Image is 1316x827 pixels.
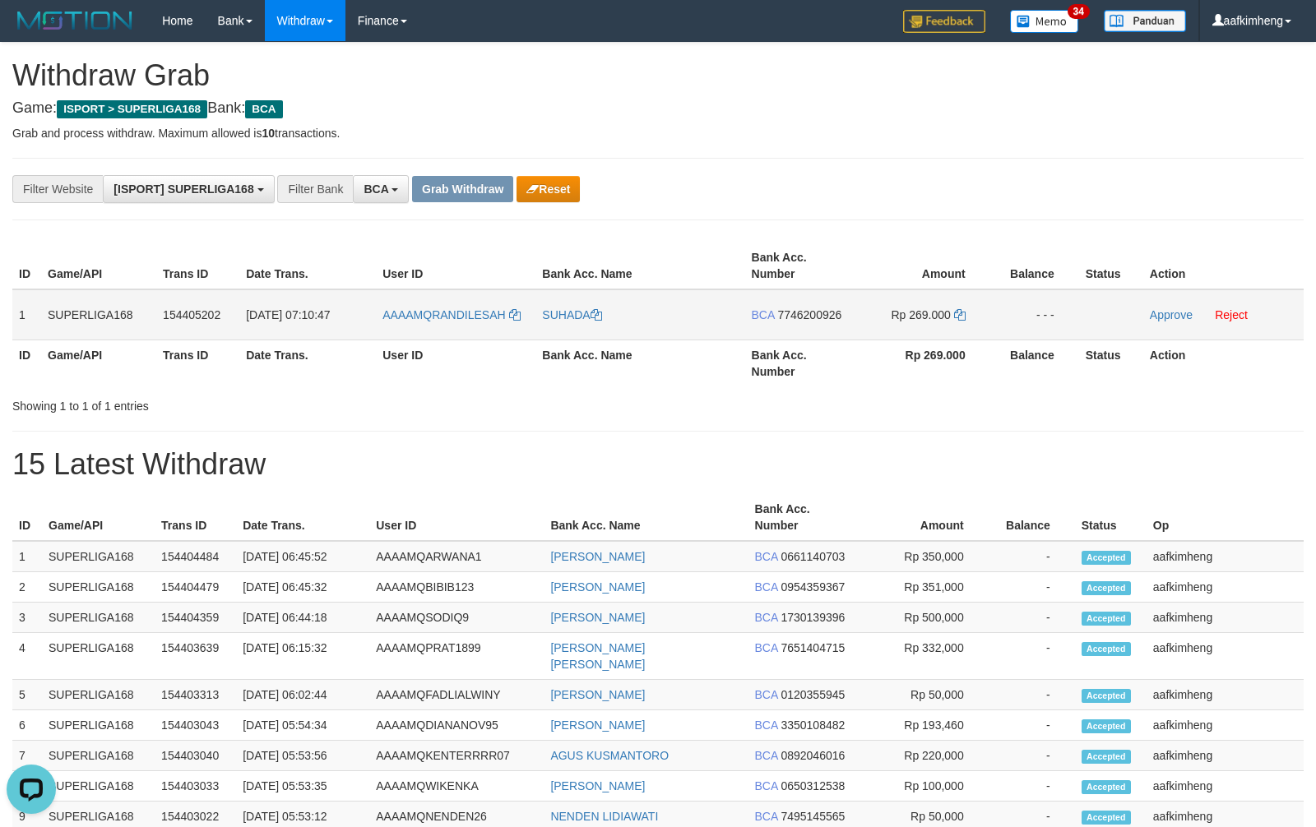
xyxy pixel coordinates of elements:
td: aafkimheng [1147,771,1304,802]
td: [DATE] 06:45:52 [236,541,369,572]
th: Bank Acc. Number [745,340,857,386]
td: aafkimheng [1147,680,1304,710]
td: aafkimheng [1147,603,1304,633]
span: Accepted [1082,612,1131,626]
td: [DATE] 06:44:18 [236,603,369,633]
th: User ID [376,340,535,386]
td: [DATE] 05:53:35 [236,771,369,802]
td: SUPERLIGA168 [41,289,156,340]
th: Bank Acc. Name [535,243,744,289]
a: [PERSON_NAME] [550,688,645,701]
th: Status [1079,243,1143,289]
th: Trans ID [156,340,239,386]
td: 4 [12,633,42,680]
a: AGUS KUSMANTORO [550,749,669,762]
th: Action [1143,340,1304,386]
td: SUPERLIGA168 [42,771,155,802]
td: 5 [12,680,42,710]
a: [PERSON_NAME] [550,779,645,792]
th: Bank Acc. Name [544,494,748,541]
th: Bank Acc. Name [535,340,744,386]
td: SUPERLIGA168 [42,603,155,633]
td: aafkimheng [1147,710,1304,741]
th: Rp 269.000 [857,340,990,386]
p: Grab and process withdraw. Maximum allowed is transactions. [12,125,1304,141]
span: Accepted [1082,551,1131,565]
td: 6 [12,710,42,741]
strong: 10 [262,127,275,140]
span: Accepted [1082,750,1131,764]
span: Copy 1730139396 to clipboard [781,611,845,624]
th: Game/API [42,494,155,541]
td: [DATE] 06:15:32 [236,633,369,680]
td: 154403313 [155,680,236,710]
td: Rp 332,000 [858,633,989,680]
td: aafkimheng [1147,741,1304,771]
td: 7 [12,741,42,771]
td: SUPERLIGA168 [42,541,155,572]
span: [DATE] 07:10:47 [246,308,330,321]
img: panduan.png [1104,10,1186,32]
button: [ISPORT] SUPERLIGA168 [103,175,274,203]
th: Date Trans. [236,494,369,541]
h4: Game: Bank: [12,100,1304,117]
a: Reject [1215,308,1248,321]
td: [DATE] 06:45:32 [236,572,369,603]
span: 154405202 [163,308,220,321]
td: - [989,572,1075,603]
a: [PERSON_NAME] [PERSON_NAME] [550,641,645,671]
a: Copy 269000 to clipboard [954,308,966,321]
a: [PERSON_NAME] [550,611,645,624]
td: AAAAMQBIBIB123 [369,572,544,603]
button: Grab Withdraw [412,176,513,202]
span: [ISPORT] SUPERLIGA168 [114,182,253,196]
th: Status [1075,494,1147,541]
td: [DATE] 06:02:44 [236,680,369,710]
span: Copy 7651404715 to clipboard [781,641,845,654]
span: Copy 0120355945 to clipboard [781,688,845,701]
td: aafkimheng [1147,541,1304,572]
td: SUPERLIGA168 [42,680,155,710]
span: Copy 7495145565 to clipboard [781,810,845,823]
a: [PERSON_NAME] [550,718,645,732]
th: User ID [369,494,544,541]
td: aafkimheng [1147,633,1304,680]
th: Trans ID [156,243,239,289]
td: AAAAMQSODIQ9 [369,603,544,633]
button: BCA [353,175,409,203]
span: BCA [755,718,778,732]
span: BCA [755,810,778,823]
th: Date Trans. [239,340,376,386]
td: - [989,603,1075,633]
span: Copy 0650312538 to clipboard [781,779,845,792]
td: 154403033 [155,771,236,802]
td: SUPERLIGA168 [42,572,155,603]
td: 154403040 [155,741,236,771]
th: Op [1147,494,1304,541]
td: - [989,680,1075,710]
a: AAAAMQRANDILESAH [382,308,520,321]
div: Showing 1 to 1 of 1 entries [12,391,536,414]
a: Approve [1150,308,1193,321]
th: Bank Acc. Number [745,243,857,289]
span: Copy 0954359367 to clipboard [781,580,845,594]
span: Accepted [1082,719,1131,733]
span: Accepted [1082,780,1131,794]
td: - [989,710,1075,741]
th: Amount [857,243,990,289]
th: Game/API [41,340,156,386]
td: - [989,771,1075,802]
span: Accepted [1082,811,1131,825]
td: Rp 500,000 [858,603,989,633]
h1: Withdraw Grab [12,59,1304,92]
td: Rp 220,000 [858,741,989,771]
span: 34 [1068,4,1090,19]
div: Filter Bank [277,175,353,203]
span: BCA [755,779,778,792]
th: ID [12,243,41,289]
td: Rp 100,000 [858,771,989,802]
td: AAAAMQARWANA1 [369,541,544,572]
img: Button%20Memo.svg [1010,10,1079,33]
button: Reset [517,176,580,202]
span: Copy 3350108482 to clipboard [781,718,845,732]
